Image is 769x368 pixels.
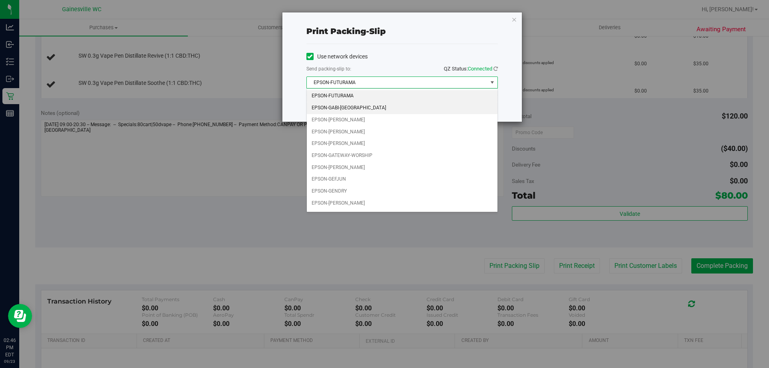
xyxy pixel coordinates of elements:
[8,304,32,328] iframe: Resource center
[306,52,368,61] label: Use network devices
[307,150,497,162] li: EPSON-GATEWAY-WORSHIP
[307,173,497,185] li: EPSON-GEFJUN
[307,197,497,209] li: EPSON-[PERSON_NAME]
[468,66,492,72] span: Connected
[307,138,497,150] li: EPSON-[PERSON_NAME]
[307,114,497,126] li: EPSON-[PERSON_NAME]
[307,77,487,88] span: EPSON-FUTURAMA
[306,65,351,72] label: Send packing-slip to:
[307,126,497,138] li: EPSON-[PERSON_NAME]
[307,90,497,102] li: EPSON-FUTURAMA
[487,77,497,88] span: select
[307,185,497,197] li: EPSON-GENDRY
[307,209,497,221] li: EPSON-[PERSON_NAME]
[444,66,498,72] span: QZ Status:
[306,26,386,36] span: Print packing-slip
[307,162,497,174] li: EPSON-[PERSON_NAME]
[307,102,497,114] li: EPSON-GABI-[GEOGRAPHIC_DATA]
